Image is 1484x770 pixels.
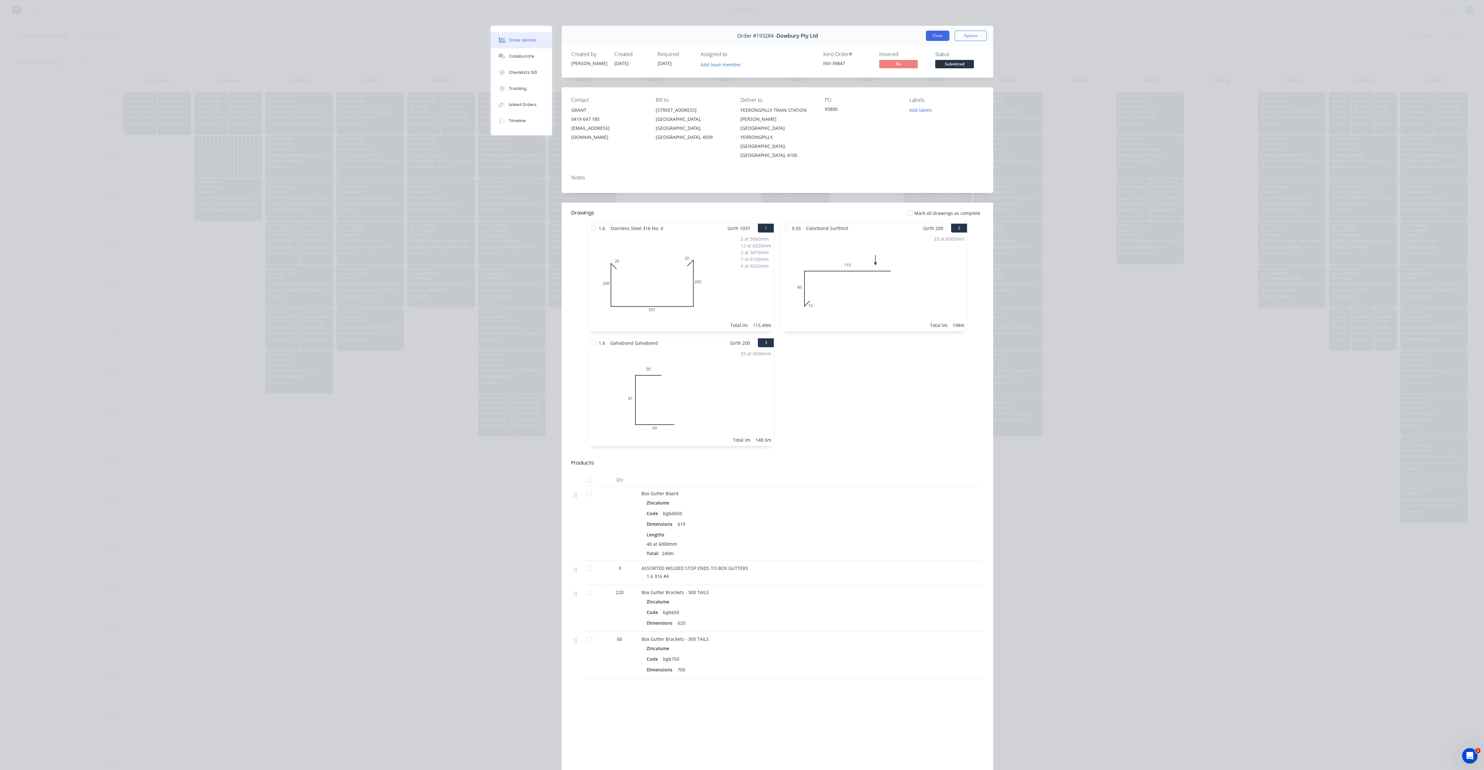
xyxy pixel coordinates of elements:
div: Dimensions [647,665,675,674]
span: 220 [616,589,623,596]
div: 93800 [825,106,899,115]
button: Order details [491,32,552,48]
button: 1 [758,224,774,233]
div: Qty [600,473,639,486]
div: GRANT0419 647 185[EMAIL_ADDRESS][DOMAIN_NAME] [571,106,645,142]
div: 0419 647 185 [571,115,645,124]
button: 2 [951,224,967,233]
div: Code [647,608,661,617]
div: Zincalume [647,644,672,653]
span: 3 [618,565,621,572]
div: 050816933 at 4500mmTotal lm148.5m [588,348,774,446]
div: Tracking [509,86,527,91]
span: 1.6 [596,338,608,348]
span: 1.6 316 #4 [647,573,669,579]
span: 0.55 [789,224,804,233]
div: 020200597200202 at 3060mm12 at 6020mm2 at 3475mm1 at 6100mm4 at 6020mmTotal lm115.49m [588,233,774,331]
div: 33 at 4500mm [741,350,771,357]
button: Linked Orders [491,97,552,113]
span: ASSORTED WELDED STOP ENDS TO BOX GUTTERS [642,565,748,571]
div: Labels [909,97,984,103]
div: Zincalume [647,498,672,507]
button: Options [955,31,987,41]
div: 700 [675,665,688,674]
span: Girth 1037 [728,224,750,233]
div: [GEOGRAPHIC_DATA], [GEOGRAPHIC_DATA], [GEOGRAPHIC_DATA], 4509 [656,115,730,142]
iframe: Intercom live chat [1462,748,1478,764]
div: Code [647,654,661,664]
span: Stainless Steel 316 No. 4 [608,224,666,233]
div: [STREET_ADDRESS][GEOGRAPHIC_DATA], [GEOGRAPHIC_DATA], [GEOGRAPHIC_DATA], 4509 [656,106,730,142]
div: YEERONGPILLY TRAIN STATION [PERSON_NAME][GEOGRAPHIC_DATA] [740,106,814,133]
div: Order details [509,37,536,43]
div: Linked Orders [509,102,537,108]
div: [PERSON_NAME] [571,60,607,67]
div: 2 at 3060mm [741,236,771,242]
span: Total: [647,550,659,556]
div: INV-39847 [823,60,871,67]
button: Collaborate [491,48,552,64]
div: Code [647,509,661,518]
div: GRANT [571,106,645,115]
div: Zincalume [647,597,672,606]
div: bgb750 [661,654,682,664]
div: Required [658,51,693,57]
div: Notes [571,175,984,181]
span: Girth 200 [730,338,750,348]
span: Box Gutter Brackets - 300 TAILS [642,636,709,642]
div: bgbd650 [661,509,685,518]
div: 1 at 6100mm [741,256,771,263]
span: 40 at 6000mm [647,541,677,547]
button: Timeline [491,113,552,129]
div: Xero Order # [823,51,871,57]
div: PO [825,97,899,103]
div: Bill to [656,97,730,103]
span: [DATE] [614,60,629,66]
div: bgb650 [661,608,682,617]
button: Add team member [701,60,745,69]
span: 1 [1475,748,1480,753]
div: 4 at 6020mm [741,263,771,269]
button: Add labels [906,106,935,114]
span: Submitted [935,60,974,68]
div: 2 at 3475mm [741,249,771,256]
div: 620 [675,618,688,628]
button: Submitted [935,60,974,70]
button: Tracking [491,81,552,97]
div: 0108011033 at 6000mmTotal lm198m [781,233,967,331]
div: Collaborate [509,53,534,59]
span: Colorbond Surfmist [804,224,851,233]
button: Checklists 0/0 [491,64,552,81]
span: Box Gutter Brackets - 300 TAILS [642,589,709,595]
div: Drawings [571,209,594,217]
span: Box Gutter Board [642,490,679,496]
div: 198m [953,322,965,329]
div: Dimensions [647,519,675,529]
button: Close [926,31,949,41]
div: 12 at 6020mm [741,242,771,249]
div: Checklists 0/0 [509,70,537,75]
div: Timeline [509,118,526,124]
div: Invoiced [879,51,927,57]
div: YEERONGPILLY TRAIN STATION [PERSON_NAME][GEOGRAPHIC_DATA]YERRONGPILLY, [GEOGRAPHIC_DATA], [GEOGRA... [740,106,814,160]
span: 1.6 [596,224,608,233]
div: Dimensions [647,618,675,628]
div: Contact [571,97,645,103]
div: 610 [675,519,688,529]
div: YERRONGPILLY, [GEOGRAPHIC_DATA], [GEOGRAPHIC_DATA], 4105 [740,133,814,160]
div: Assigned to [701,51,765,57]
span: Galvabond Galvabond [608,338,661,348]
span: Lengths [647,531,664,538]
span: Dowbury Pty Ltd [776,33,818,39]
div: Total lm [930,322,947,329]
div: Total lm [730,322,748,329]
span: 240m [659,550,676,556]
div: [EMAIL_ADDRESS][DOMAIN_NAME] [571,124,645,142]
span: No [879,60,918,68]
div: [STREET_ADDRESS] [656,106,730,115]
div: 148.5m [756,437,771,443]
div: 115.49m [753,322,771,329]
span: Girth 200 [923,224,943,233]
span: [DATE] [658,60,672,66]
div: Deliver to [740,97,814,103]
